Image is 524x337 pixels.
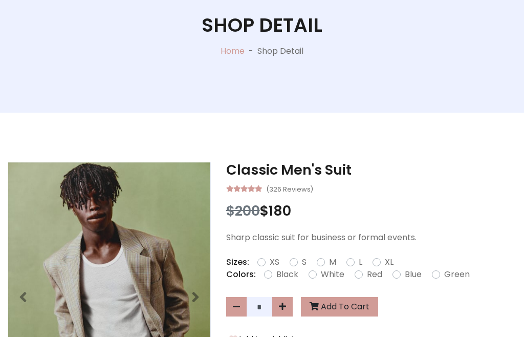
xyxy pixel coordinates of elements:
[329,256,336,268] label: M
[269,201,291,220] span: 180
[226,201,260,220] span: $200
[270,256,279,268] label: XS
[276,268,298,281] label: Black
[202,14,322,37] h1: Shop Detail
[245,45,257,57] p: -
[226,268,256,281] p: Colors:
[405,268,422,281] label: Blue
[302,256,307,268] label: S
[444,268,470,281] label: Green
[257,45,303,57] p: Shop Detail
[266,182,313,195] small: (326 Reviews)
[359,256,362,268] label: L
[321,268,344,281] label: White
[385,256,394,268] label: XL
[226,162,516,178] h3: Classic Men's Suit
[226,231,516,244] p: Sharp classic suit for business or formal events.
[301,297,378,317] button: Add To Cart
[226,203,516,219] h3: $
[367,268,382,281] label: Red
[221,45,245,57] a: Home
[226,256,249,268] p: Sizes:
